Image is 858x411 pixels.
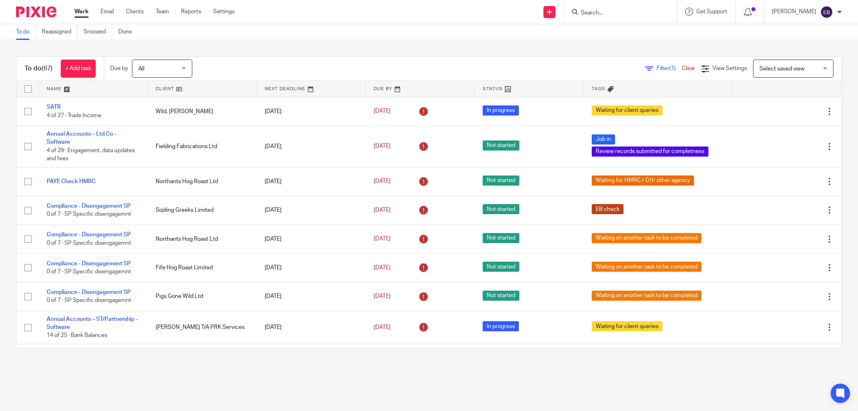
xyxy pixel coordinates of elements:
span: Filter [656,66,682,71]
a: Compliance - Disengagement SP [47,203,131,209]
span: Waiting for client queries [592,105,663,116]
span: Not started [483,176,519,186]
a: Compliance - Disengagement SP [47,289,131,295]
span: 4 of 29 · Engagement, data updates and fees [47,148,135,162]
span: 0 of 7 · SP Specific disengagemnt [47,211,131,217]
span: In progress [483,321,519,331]
td: [DATE] [257,196,366,225]
td: Northants Hog Roast Ltd [148,167,257,196]
span: [DATE] [374,324,391,330]
span: 4 of 27 · Trade Income [47,113,101,118]
span: 0 of 7 · SP Specific disengagemnt [47,240,131,246]
a: Annual Accounts – ST/Partnership - Software [47,316,138,330]
span: Not started [483,233,519,243]
td: Fielding Fabrications Ltd [148,126,257,167]
span: EB check [592,204,623,214]
input: Search [580,10,652,17]
span: Get Support [696,9,727,14]
span: [DATE] [374,236,391,242]
a: Compliance - Disengagement SP [47,261,131,266]
span: [DATE] [374,144,391,149]
span: [DATE] [374,109,391,114]
span: [DATE] [374,207,391,213]
span: Waiting on another task to be completed [592,291,702,301]
span: [DATE] [374,179,391,184]
img: svg%3E [820,6,833,19]
a: PAYE Check HMRC [47,179,96,184]
td: [DATE] [257,311,366,344]
td: [DATE] [257,97,366,126]
span: Select saved view [759,66,805,72]
span: All [138,66,144,72]
td: [PERSON_NAME] T/A PRK Services [148,344,257,373]
td: Northants Hog Roast Ltd [148,225,257,253]
span: Tags [592,87,605,91]
a: Done [118,24,138,40]
a: Work [74,8,88,16]
h1: To do [25,64,53,73]
a: Compliance - Disengagement SP [47,232,131,238]
a: Team [156,8,169,16]
a: Clients [126,8,144,16]
td: [DATE] [257,344,366,373]
td: Wild, [PERSON_NAME] [148,97,257,126]
a: SATR [47,104,61,110]
a: Email [101,8,114,16]
span: 0 of 7 · SP Specific disengagemnt [47,269,131,275]
span: Not started [483,140,519,151]
span: Waiting on another task to be completed [592,262,702,272]
td: [DATE] [257,167,366,196]
a: To do [16,24,36,40]
span: Not started [483,204,519,214]
td: Sizzling Greeks Limited [148,196,257,225]
td: [DATE] [257,253,366,282]
a: Reports [181,8,201,16]
span: Job in [592,134,615,145]
a: Reassigned [42,24,78,40]
span: Waiting for HMRC / CH/ other agency [592,176,694,186]
img: Pixie [16,6,56,17]
td: [DATE] [257,282,366,311]
span: (67) [41,65,53,72]
span: View Settings [712,66,747,71]
a: Settings [213,8,235,16]
span: In progress [483,105,519,116]
td: Pigs Gone Wild Ltd [148,282,257,311]
span: (1) [669,66,676,71]
span: Waiting for client queries [592,321,663,331]
a: Annual Accounts – Ltd Co - Software [47,131,116,145]
span: Not started [483,262,519,272]
span: [DATE] [374,265,391,271]
span: Review records submitted for completness [592,147,708,157]
td: [DATE] [257,225,366,253]
span: 0 of 7 · SP Specific disengagemnt [47,298,131,304]
a: Snoozed [84,24,112,40]
p: Due by [110,64,128,72]
a: Clear [682,66,695,71]
a: + Add task [61,60,96,78]
td: [DATE] [257,126,366,167]
span: Waiting on another task to be completed [592,233,702,243]
td: [PERSON_NAME] T/A PRK Services [148,311,257,344]
span: Not started [483,291,519,301]
td: Fife Hog Roast Limited [148,253,257,282]
span: [DATE] [374,293,391,299]
span: 14 of 25 · Bank Balances [47,333,107,339]
p: [PERSON_NAME] [772,8,816,16]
